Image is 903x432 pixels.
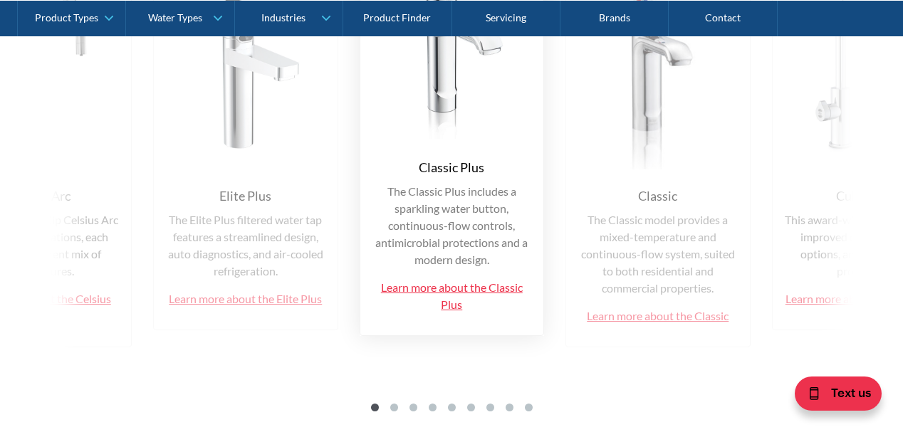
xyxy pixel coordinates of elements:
[261,11,306,23] div: Industries
[419,158,484,177] div: Classic Plus
[169,292,322,305] a: Learn more about the Elite Plus
[148,11,202,23] div: Water Types
[372,183,533,268] p: The Classic Plus includes a sparkling water button, continuous-flow controls, antimicrobial prote...
[219,186,271,206] div: Elite Plus
[587,309,729,322] a: Learn more about the Classic
[761,361,903,432] iframe: podium webchat widget bubble
[165,211,326,280] p: The Elite Plus filtered water tap features a streamlined design, auto diagnostics, and air-cooled...
[578,211,738,297] p: The Classic model provides a mixed-temperature and continuous-flow system, suited to both residen...
[381,280,523,311] a: Learn more about the Classic Plus
[35,11,98,23] div: Product Types
[638,186,677,206] div: Classic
